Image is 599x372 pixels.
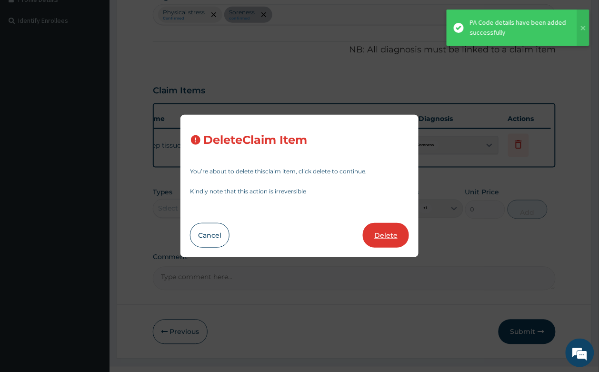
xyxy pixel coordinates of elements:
div: Minimize live chat window [156,5,179,28]
button: Cancel [190,223,230,248]
h3: Delete Claim Item [203,134,307,147]
textarea: Type your message and hit 'Enter' [5,260,181,293]
p: Kindly note that this action is irreversible [190,189,409,194]
img: d_794563401_company_1708531726252_794563401 [18,48,39,71]
p: You’re about to delete this claim item , click delete to continue. [190,169,409,174]
span: We're online! [55,120,131,216]
button: Delete [363,223,409,248]
div: PA Code details have been added successfully [470,18,568,38]
div: Chat with us now [50,53,160,66]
